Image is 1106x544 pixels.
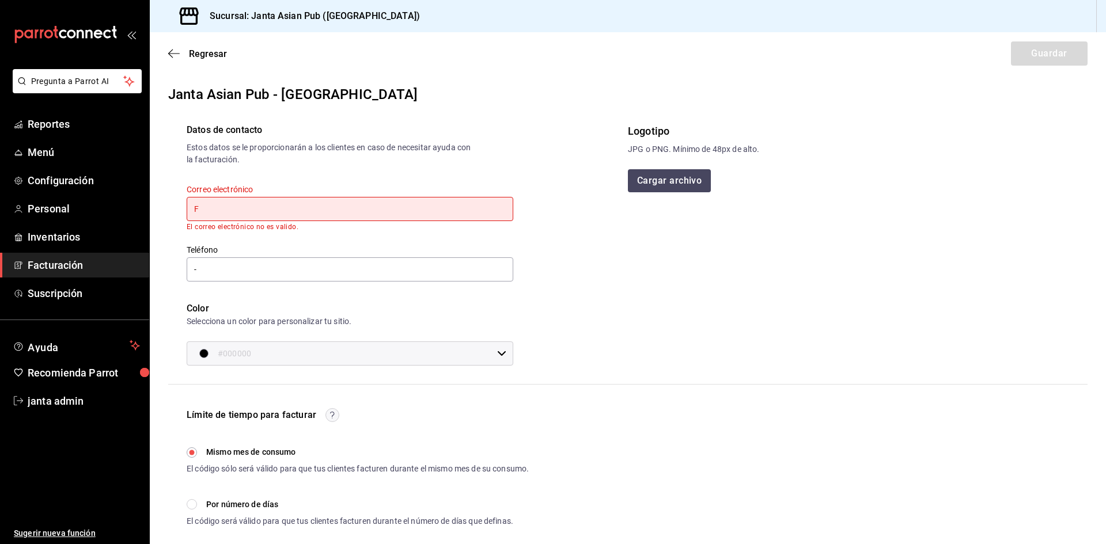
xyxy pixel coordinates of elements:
[127,30,136,39] button: open_drawer_menu
[187,515,529,527] div: El código será válido para que tus clientes facturen durante el número de días que definas.
[168,84,1088,105] div: Janta Asian Pub - [GEOGRAPHIC_DATA]
[187,223,513,231] p: El correo electrónico no es valido.
[628,123,1069,139] div: Logotipo
[28,229,140,245] span: Inventarios
[187,302,513,315] div: Color
[28,365,140,381] span: Recomienda Parrot
[187,408,316,423] div: Límite de tiempo para facturar
[187,315,513,328] div: Selecciona un color para personalizar tu sitio.
[8,83,142,96] a: Pregunta a Parrot AI
[14,527,140,539] span: Sugerir nueva función
[28,257,140,273] span: Facturación
[206,446,296,458] span: Mismo mes de consumo
[187,142,475,166] div: Estos datos se le proporcionarán a los clientes en caso de necesitar ayuda con la facturación.
[189,48,227,59] span: Regresar
[206,499,278,511] span: Por número de días
[28,338,125,352] span: Ayuda
[187,123,475,137] div: Datos de contacto
[28,393,140,409] span: janta admin
[187,185,513,193] label: Correo electrónico
[28,173,140,188] span: Configuración
[28,144,140,160] span: Menú
[13,69,142,93] button: Pregunta a Parrot AI
[168,48,227,59] button: Regresar
[187,463,529,475] div: El código sólo será válido para que tus clientes facturen durante el mismo mes de su consumo.
[28,286,140,301] span: Suscripción
[31,75,124,88] span: Pregunta a Parrot AI
[28,201,140,216] span: Personal
[187,246,513,254] label: Teléfono
[200,9,420,23] h3: Sucursal: Janta Asian Pub ([GEOGRAPHIC_DATA])
[628,169,711,192] button: Cargar archivo
[28,116,140,132] span: Reportes
[628,143,1069,155] div: JPG o PNG. Mínimo de 48px de alto.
